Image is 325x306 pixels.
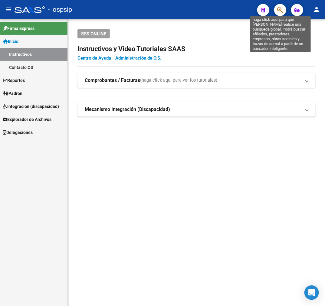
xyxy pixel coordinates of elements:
strong: Mecanismo Integración (Discapacidad) [85,106,170,113]
span: Firma Express [3,25,34,32]
span: (haga click aquí para ver los tutoriales) [140,77,217,84]
h2: Instructivos y Video Tutoriales SAAS [77,43,315,55]
span: Reportes [3,77,25,84]
mat-icon: person [313,6,320,13]
mat-expansion-panel-header: Comprobantes / Facturas(haga click aquí para ver los tutoriales) [77,73,315,88]
div: Open Intercom Messenger [304,285,319,300]
span: Integración (discapacidad) [3,103,59,110]
span: Padrón [3,90,22,97]
a: Centro de Ayuda - Administración de O.S. [77,55,161,61]
strong: Comprobantes / Facturas [85,77,140,84]
mat-icon: menu [5,6,12,13]
span: SSS ONLINE [81,31,106,37]
button: SSS ONLINE [77,29,110,38]
span: Inicio [3,38,18,45]
span: Explorador de Archivos [3,116,51,123]
mat-expansion-panel-header: Mecanismo Integración (Discapacidad) [77,102,315,117]
span: - ospsip [48,3,72,16]
span: Delegaciones [3,129,33,136]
